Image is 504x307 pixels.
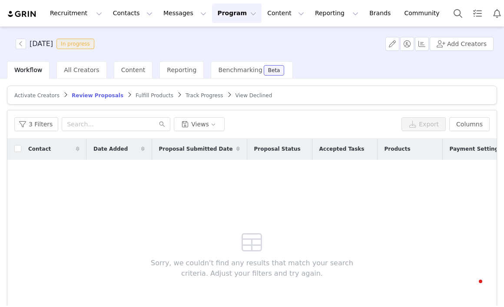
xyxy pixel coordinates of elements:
span: Review Proposals [72,92,123,99]
span: Proposal Submitted Date [159,145,233,153]
span: Workflow [14,66,42,73]
span: Date Added [93,145,128,153]
span: Products [385,145,411,153]
button: Program [212,3,262,23]
button: Messages [158,3,212,23]
span: Sorry, we couldn't find any results that match your search criteria. Adjust your filters and try ... [138,258,367,279]
div: Beta [268,68,280,73]
span: View Declined [235,92,272,99]
span: Reporting [167,66,196,73]
img: grin logo [7,10,37,18]
span: Proposal Status [254,145,301,153]
button: Views [174,117,225,131]
span: Benchmarking [218,66,262,73]
i: icon: search [159,121,165,127]
span: All Creators [64,66,99,73]
button: Columns [449,117,490,131]
a: Tasks [468,3,487,23]
span: Track Progress [186,92,223,99]
span: Activate Creators [14,92,60,99]
button: Add Creators [430,37,494,51]
button: Search [448,3,468,23]
span: Content [121,66,146,73]
button: 3 Filters [14,117,58,131]
button: Reporting [310,3,364,23]
span: Accepted Tasks [319,145,365,153]
span: In progress [56,39,94,49]
span: [object Object] [16,39,98,49]
span: Payment Settings [450,145,502,153]
button: Content [262,3,309,23]
h3: [DATE] [30,39,53,49]
span: Contact [28,145,51,153]
iframe: Intercom live chat [461,277,482,298]
input: Search... [62,117,170,131]
span: Fulfill Products [136,92,173,99]
button: Recruitment [45,3,107,23]
a: Community [399,3,449,23]
button: Export [401,117,446,131]
a: Brands [364,3,398,23]
button: Contacts [108,3,158,23]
